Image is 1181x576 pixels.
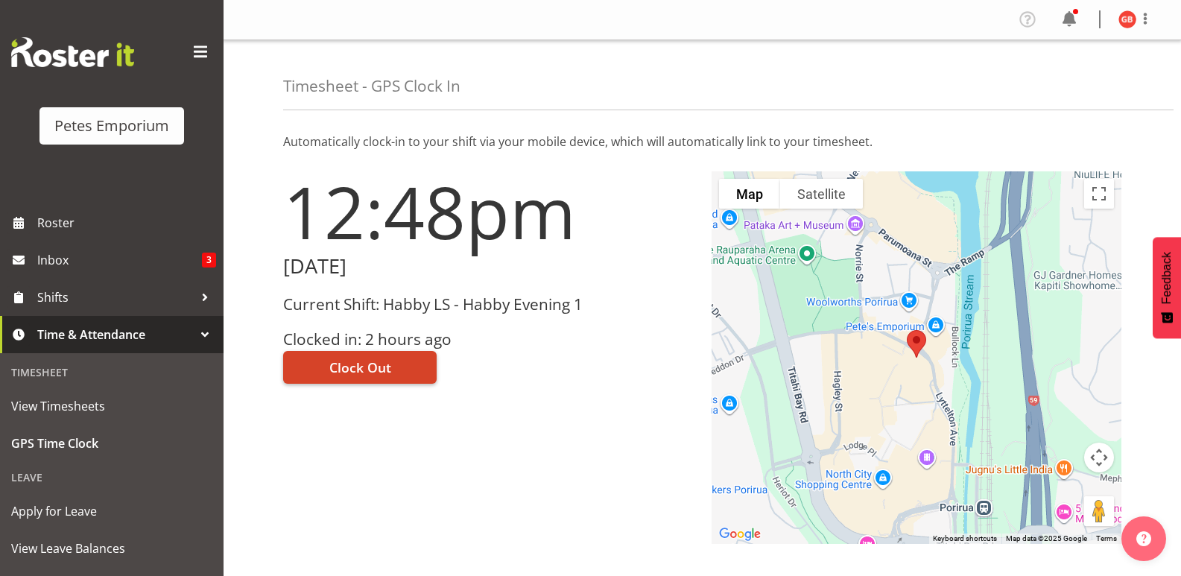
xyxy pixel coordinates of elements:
button: Clock Out [283,351,437,384]
a: View Timesheets [4,387,220,425]
div: Petes Emporium [54,115,169,137]
button: Map camera controls [1084,443,1114,472]
a: Apply for Leave [4,493,220,530]
img: Google [715,525,764,544]
button: Show satellite imagery [780,179,863,209]
span: Roster [37,212,216,234]
span: 3 [202,253,216,268]
img: help-xxl-2.png [1136,531,1151,546]
a: Open this area in Google Maps (opens a new window) [715,525,764,544]
h3: Clocked in: 2 hours ago [283,331,694,348]
button: Keyboard shortcuts [933,534,997,544]
span: Map data ©2025 Google [1006,534,1087,542]
a: GPS Time Clock [4,425,220,462]
a: Terms (opens in new tab) [1096,534,1117,542]
span: Apply for Leave [11,500,212,522]
span: Shifts [37,286,194,308]
button: Toggle fullscreen view [1084,179,1114,209]
button: Feedback - Show survey [1153,237,1181,338]
span: GPS Time Clock [11,432,212,455]
h2: [DATE] [283,255,694,278]
h4: Timesheet - GPS Clock In [283,77,460,95]
img: Rosterit website logo [11,37,134,67]
span: Clock Out [329,358,391,377]
a: View Leave Balances [4,530,220,567]
span: View Leave Balances [11,537,212,560]
span: Feedback [1160,252,1174,304]
span: Inbox [37,249,202,271]
img: gillian-byford11184.jpg [1118,10,1136,28]
div: Leave [4,462,220,493]
h3: Current Shift: Habby LS - Habby Evening 1 [283,296,694,313]
button: Drag Pegman onto the map to open Street View [1084,496,1114,526]
p: Automatically clock-in to your shift via your mobile device, which will automatically link to you... [283,133,1121,151]
span: View Timesheets [11,395,212,417]
span: Time & Attendance [37,323,194,346]
h1: 12:48pm [283,171,694,252]
div: Timesheet [4,357,220,387]
button: Show street map [719,179,780,209]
